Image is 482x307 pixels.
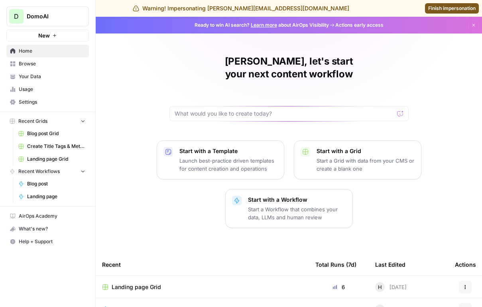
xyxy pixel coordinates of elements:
[19,213,85,220] span: AirOps Academy
[169,55,409,81] h1: [PERSON_NAME], let's start your next content workflow
[27,180,85,187] span: Blog post
[335,22,384,29] span: Actions early access
[27,155,85,163] span: Landing page Grid
[225,189,353,228] button: Start with a WorkflowStart a Workflow that combines your data, LLMs and human review
[27,193,85,200] span: Landing page
[455,254,476,276] div: Actions
[6,115,89,127] button: Recent Grids
[15,127,89,140] a: Blog post Grid
[179,157,277,173] p: Launch best-practice driven templates for content creation and operations
[6,165,89,177] button: Recent Workflows
[19,238,85,245] span: Help + Support
[251,22,277,28] a: Learn more
[38,31,50,39] span: New
[6,57,89,70] a: Browse
[102,283,303,291] a: Landing page Grid
[112,283,161,291] span: Landing page Grid
[14,12,19,21] span: D
[317,157,415,173] p: Start a Grid with data from your CMS or create a blank one
[19,47,85,55] span: Home
[19,60,85,67] span: Browse
[6,6,89,26] button: Workspace: DomoAI
[6,83,89,96] a: Usage
[375,254,405,276] div: Last Edited
[248,196,346,204] p: Start with a Workflow
[6,30,89,41] button: New
[6,222,89,235] button: What's new?
[7,223,89,235] div: What's new?
[18,118,47,125] span: Recent Grids
[317,147,415,155] p: Start with a Grid
[175,110,394,118] input: What would you like to create today?
[6,235,89,248] button: Help + Support
[157,140,284,179] button: Start with a TemplateLaunch best-practice driven templates for content creation and operations
[102,254,303,276] div: Recent
[133,4,349,12] div: Warning! Impersonating [PERSON_NAME][EMAIL_ADDRESS][DOMAIN_NAME]
[27,12,75,20] span: DomoAI
[378,283,382,291] span: H
[195,22,329,29] span: Ready to win AI search? about AirOps Visibility
[375,282,407,292] div: [DATE]
[248,205,346,221] p: Start a Workflow that combines your data, LLMs and human review
[179,147,277,155] p: Start with a Template
[315,283,362,291] div: 6
[15,153,89,165] a: Landing page Grid
[19,73,85,80] span: Your Data
[315,254,356,276] div: Total Runs (7d)
[27,130,85,137] span: Blog post Grid
[6,45,89,57] a: Home
[15,190,89,203] a: Landing page
[19,98,85,106] span: Settings
[27,143,85,150] span: Create Title Tags & Meta Descriptions for Page
[6,96,89,108] a: Settings
[428,5,476,12] span: Finish impersonation
[19,86,85,93] span: Usage
[294,140,421,179] button: Start with a GridStart a Grid with data from your CMS or create a blank one
[6,210,89,222] a: AirOps Academy
[15,177,89,190] a: Blog post
[18,168,60,175] span: Recent Workflows
[425,3,479,14] a: Finish impersonation
[15,140,89,153] a: Create Title Tags & Meta Descriptions for Page
[6,70,89,83] a: Your Data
